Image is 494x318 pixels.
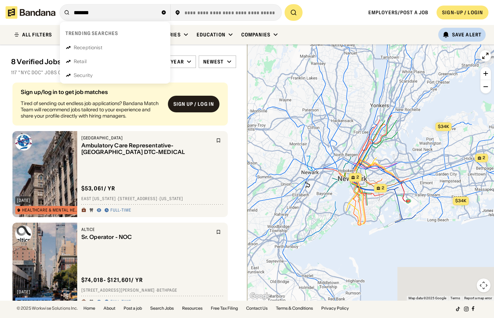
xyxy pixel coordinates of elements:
span: $34k [438,124,449,129]
div: Full-time [110,208,132,213]
a: Contact Us [246,306,268,310]
div: © 2025 Workwise Solutions Inc. [17,306,78,310]
div: [STREET_ADDRESS][PERSON_NAME] · Bethpage [81,288,224,293]
div: grid [11,80,236,301]
div: Retail [74,59,87,64]
div: $ 53,061 / yr [81,185,116,192]
div: Technology [23,300,50,304]
a: Post a job [124,306,142,310]
div: Companies [241,32,270,38]
img: Flushing Hospital Medical Center logo [15,134,32,151]
a: Free Tax Filing [211,306,238,310]
div: Save Alert [452,32,482,38]
div: Sr. Operator - NOC [81,234,212,240]
div: Sign up / Log in [173,101,214,107]
div: Healthcare & Mental Health [22,208,78,212]
a: Home [83,306,95,310]
div: /year [168,59,184,65]
div: 117 "NYC DOC" jobs on [DOMAIN_NAME] [11,69,236,76]
div: Security [74,73,93,78]
a: Employers/Post a job [368,9,428,16]
span: Map data ©2025 Google [408,296,446,300]
div: East [US_STATE] · [STREET_ADDRESS] · [US_STATE] [81,196,224,202]
a: Terms & Conditions [276,306,313,310]
img: Altice logo [15,225,32,242]
img: Bandana logotype [6,6,55,19]
div: [DATE] [17,198,30,203]
div: ALL FILTERS [22,32,52,37]
div: Trending searches [65,30,118,36]
div: [DATE] [17,290,30,294]
div: Newest [203,59,224,65]
div: Sign up/log in to get job matches [21,89,162,95]
a: Resources [182,306,203,310]
div: 8 Verified Jobs [11,58,149,66]
img: Google [249,292,272,301]
span: 2 [356,174,359,180]
div: Education [197,32,225,38]
span: 2 [381,185,384,191]
div: SIGN-UP / LOGIN [442,9,483,16]
span: $34k [455,198,466,203]
div: Ambulatory Care Representative- [GEOGRAPHIC_DATA] DTC-MEDICAL [81,142,212,155]
a: About [104,306,115,310]
div: Receptionist [74,45,102,50]
span: 2 [483,155,485,161]
div: Full-time [110,299,132,305]
a: Report a map error [464,296,492,300]
div: Altice [81,227,212,232]
a: Privacy Policy [321,306,349,310]
button: Map camera controls [477,278,491,292]
div: $ 74,018 - $121,601 / yr [81,276,143,284]
div: [GEOGRAPHIC_DATA] [81,135,212,141]
a: Search Jobs [150,306,174,310]
a: Open this area in Google Maps (opens a new window) [249,292,272,301]
a: Terms (opens in new tab) [450,296,460,300]
div: Tired of sending out endless job applications? Bandana Match Team will recommend jobs tailored to... [21,100,162,119]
